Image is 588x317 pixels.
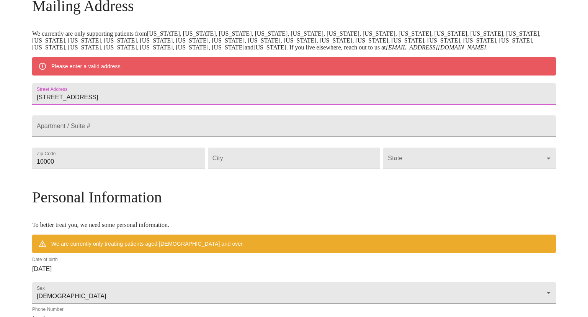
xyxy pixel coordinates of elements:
div: ​ [383,148,556,169]
div: Please enter a valid address [51,59,121,73]
label: Phone Number [32,307,64,312]
p: To better treat you, we need some personal information. [32,222,556,228]
label: Date of birth [32,258,58,262]
h3: Personal Information [32,188,556,206]
p: We currently are only supporting patients from [US_STATE], [US_STATE], [US_STATE], [US_STATE], [U... [32,30,556,51]
em: [EMAIL_ADDRESS][DOMAIN_NAME] [386,44,486,51]
div: [DEMOGRAPHIC_DATA] [32,282,556,304]
div: We are currently only treating patients aged [DEMOGRAPHIC_DATA] and over [51,237,243,251]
